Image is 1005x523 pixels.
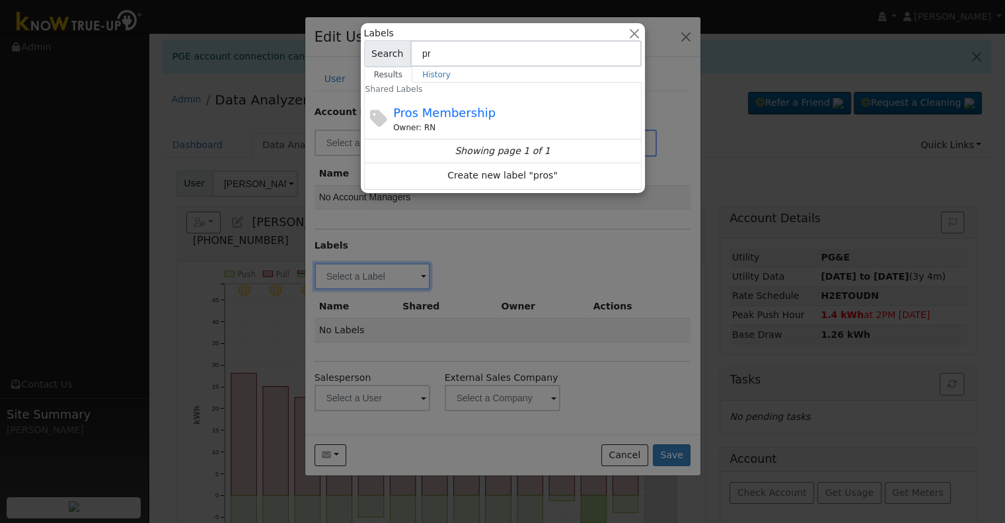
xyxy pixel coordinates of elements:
span: Pros Membership [393,106,496,120]
a: Results [364,67,413,83]
a: History [412,67,461,83]
i: Showing page 1 of 1 [455,144,550,158]
span: Create new label "pros" [447,169,558,184]
div: Renchia Nicholas [393,122,638,134]
h6: Shared Labels [356,80,375,99]
span: Search [364,40,411,67]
